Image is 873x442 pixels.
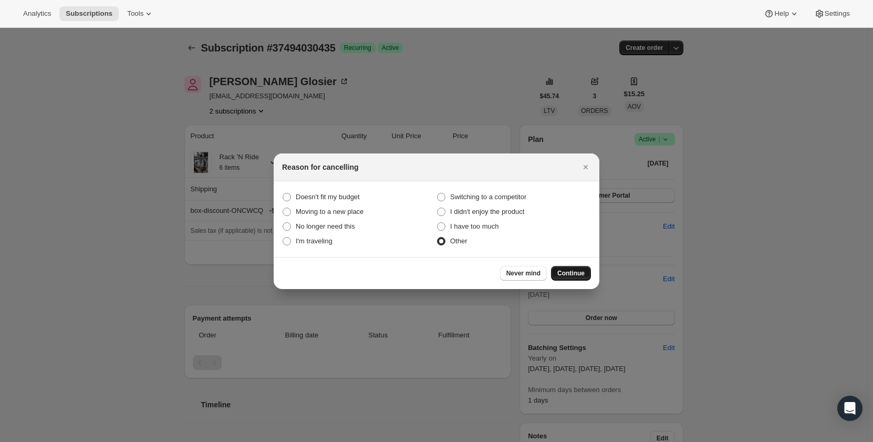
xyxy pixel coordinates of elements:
span: I didn't enjoy the product [450,208,524,215]
span: Switching to a competitor [450,193,526,201]
h2: Reason for cancelling [282,162,358,172]
button: Subscriptions [59,6,119,21]
button: Tools [121,6,160,21]
span: Analytics [23,9,51,18]
span: No longer need this [296,222,355,230]
span: I have too much [450,222,499,230]
span: Tools [127,9,143,18]
span: Settings [825,9,850,18]
span: Continue [557,269,585,277]
span: Moving to a new place [296,208,363,215]
button: Close [578,160,593,174]
span: Doesn't fit my budget [296,193,360,201]
span: Never mind [506,269,541,277]
div: Open Intercom Messenger [837,396,862,421]
span: Help [774,9,788,18]
button: Never mind [500,266,547,281]
button: Analytics [17,6,57,21]
span: Other [450,237,467,245]
span: I'm traveling [296,237,332,245]
span: Subscriptions [66,9,112,18]
button: Continue [551,266,591,281]
button: Help [757,6,805,21]
button: Settings [808,6,856,21]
